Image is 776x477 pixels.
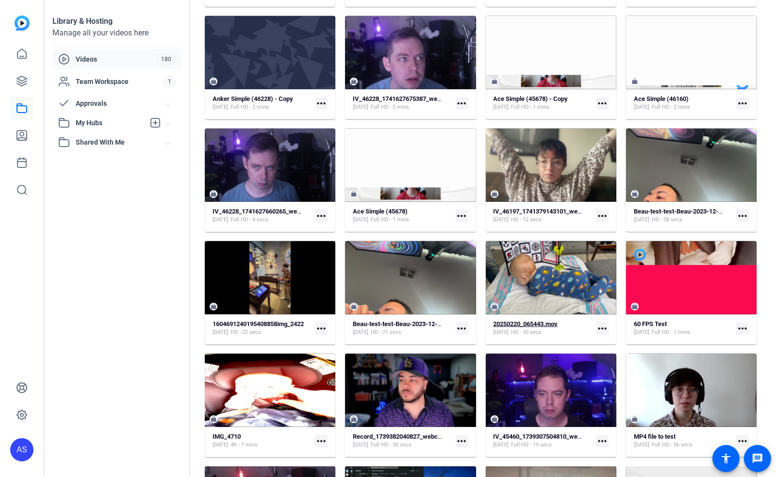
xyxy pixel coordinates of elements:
[213,320,304,328] strong: 1604691240195408858img_2422
[494,95,568,102] strong: Ace Simple (45678) - Copy
[164,76,176,87] span: 1
[512,103,550,111] span: Full HD - 1 mins
[213,208,313,215] strong: IV_46228_1741627660265_webcam
[596,435,609,447] mat-icon: more_horiz
[213,441,228,449] span: [DATE]
[494,103,509,111] span: [DATE]
[213,95,293,102] strong: Anker Simple (46228) - Copy
[213,216,228,224] span: [DATE]
[736,210,749,222] mat-icon: more_horiz
[494,208,594,215] strong: IV_46197_1741379143101_webcam
[353,320,451,336] a: Beau-test-test-Beau-2023-12-18-13-46-37-552-0[DATE]HD - 21 secs
[494,95,592,111] a: Ace Simple (45678) - Copy[DATE]Full HD - 1 mins
[76,77,164,86] span: Team Workspace
[213,320,311,336] a: 1604691240195408858img_2422[DATE]HD - 22 secs
[52,113,182,132] mat-expansion-panel-header: My Hubs
[494,320,592,336] a: 20250220_065443.mov[DATE]HD - 30 secs
[213,95,311,111] a: Anker Simple (46228) - Copy[DATE]Full HD - 2 mins
[76,118,145,128] span: My Hubs
[52,94,182,113] mat-expansion-panel-header: Approvals
[634,433,676,440] strong: MP4 file to test
[213,329,228,336] span: [DATE]
[494,329,509,336] span: [DATE]
[634,320,732,336] a: 60 FPS Test[DATE]Full HD - 1 mins
[752,453,763,464] mat-icon: message
[315,322,328,335] mat-icon: more_horiz
[371,329,401,336] span: HD - 21 secs
[353,208,408,215] strong: Ace Simple (45678)
[456,97,468,110] mat-icon: more_horiz
[634,433,732,449] a: MP4 file to test[DATE]Full HD - 56 secs
[315,210,328,222] mat-icon: more_horiz
[736,97,749,110] mat-icon: more_horiz
[596,97,609,110] mat-icon: more_horiz
[512,441,552,449] span: Full HD - 19 secs
[652,216,682,224] span: HD - 38 secs
[634,216,649,224] span: [DATE]
[353,95,453,102] strong: IV_46228_1741627675387_webcam
[353,329,368,336] span: [DATE]
[494,208,592,224] a: IV_46197_1741379143101_webcam[DATE]HD - 12 secs
[494,216,509,224] span: [DATE]
[596,322,609,335] mat-icon: more_horiz
[353,433,446,440] strong: Record_1739382040827_webcam
[52,27,182,39] div: Manage all your videos here
[213,433,241,440] strong: IMG_4710
[634,103,649,111] span: [DATE]
[634,441,649,449] span: [DATE]
[596,210,609,222] mat-icon: more_horiz
[157,54,176,65] span: 180
[76,54,157,64] span: Videos
[231,441,258,449] span: 4K - 1 mins
[736,322,749,335] mat-icon: more_horiz
[652,329,690,336] span: Full HD - 1 mins
[10,438,33,461] div: AS
[634,95,732,111] a: Ace Simple (46160)[DATE]Full HD - 2 mins
[494,441,509,449] span: [DATE]
[634,95,689,102] strong: Ace Simple (46160)
[52,16,182,27] div: Library & Hosting
[494,433,594,440] strong: IV_45460_1739307504810_webcam
[371,216,409,224] span: Full HD - 1 mins
[494,320,558,328] strong: 20250220_065443.mov
[315,435,328,447] mat-icon: more_horiz
[76,137,166,148] span: Shared With Me
[634,320,667,328] strong: 60 FPS Test
[231,216,268,224] span: Full HD - 4 secs
[353,95,451,111] a: IV_46228_1741627675387_webcam[DATE]Full HD - 2 mins
[634,208,732,224] a: Beau-test-test-Beau-2023-12-18-13-47-58-294-0[DATE]HD - 38 secs
[652,441,693,449] span: Full HD - 56 secs
[353,216,368,224] span: [DATE]
[512,216,542,224] span: HD - 12 secs
[353,103,368,111] span: [DATE]
[371,441,412,449] span: Full HD - 30 secs
[213,208,311,224] a: IV_46228_1741627660265_webcam[DATE]Full HD - 4 secs
[213,433,311,449] a: IMG_4710[DATE]4K - 1 mins
[353,320,490,328] strong: Beau-test-test-Beau-2023-12-18-13-46-37-552-0
[213,103,228,111] span: [DATE]
[353,441,368,449] span: [DATE]
[371,103,409,111] span: Full HD - 2 mins
[720,453,732,464] mat-icon: accessibility
[634,208,771,215] strong: Beau-test-test-Beau-2023-12-18-13-47-58-294-0
[652,103,690,111] span: Full HD - 2 mins
[512,329,542,336] span: HD - 30 secs
[634,329,649,336] span: [DATE]
[353,433,451,449] a: Record_1739382040827_webcam[DATE]Full HD - 30 secs
[456,435,468,447] mat-icon: more_horiz
[231,329,261,336] span: HD - 22 secs
[315,97,328,110] mat-icon: more_horiz
[231,103,269,111] span: Full HD - 2 mins
[52,132,182,152] mat-expansion-panel-header: Shared With Me
[494,433,592,449] a: IV_45460_1739307504810_webcam[DATE]Full HD - 19 secs
[456,210,468,222] mat-icon: more_horiz
[15,16,30,31] img: blue-gradient.svg
[76,99,166,109] span: Approvals
[736,435,749,447] mat-icon: more_horiz
[456,322,468,335] mat-icon: more_horiz
[353,208,451,224] a: Ace Simple (45678)[DATE]Full HD - 1 mins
